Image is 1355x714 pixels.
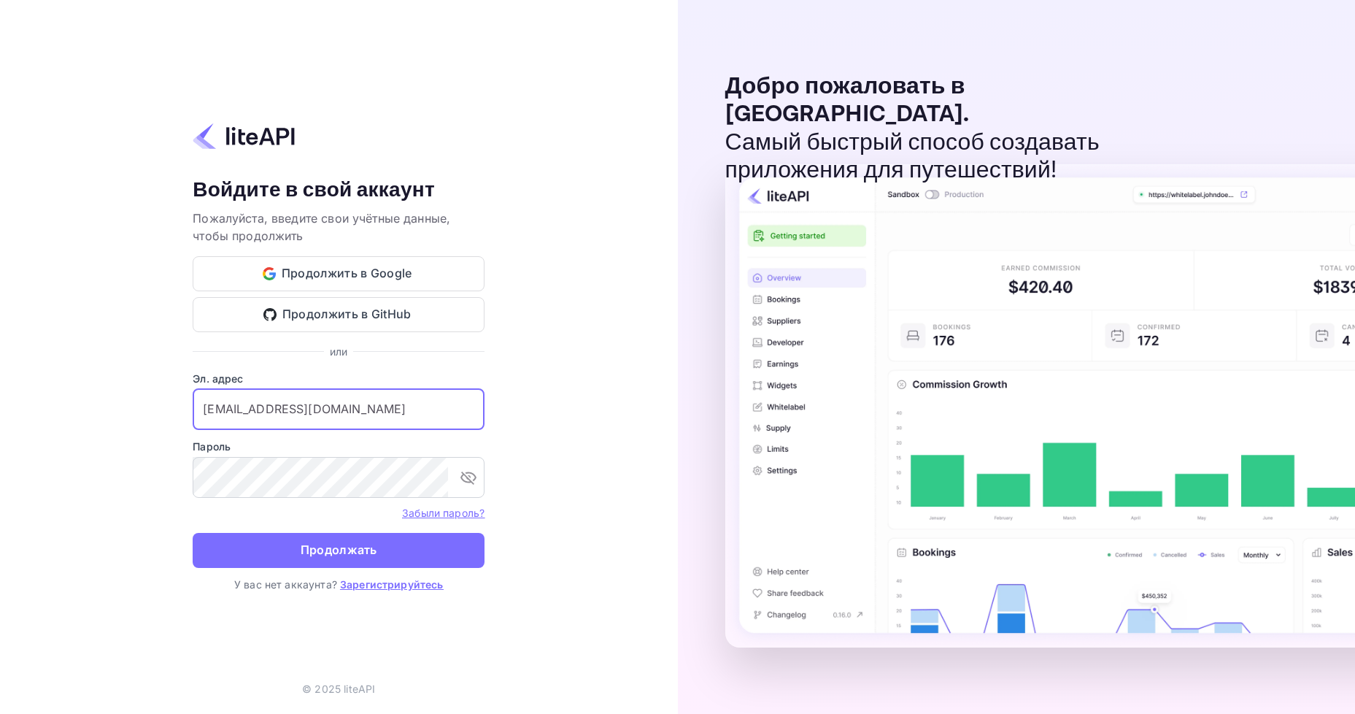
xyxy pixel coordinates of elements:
[193,372,243,385] ya-tr-span: Эл. адрес
[302,683,375,695] ya-tr-span: © 2025 liteAPI
[340,578,444,591] a: Зарегистрируйтесь
[330,345,347,358] ya-tr-span: или
[193,297,485,332] button: Продолжить в GitHub
[725,128,1100,185] ya-tr-span: Самый быстрый способ создавать приложения для путешествий!
[193,177,435,204] ya-tr-span: Войдите в свой аккаунт
[301,540,377,560] ya-tr-span: Продолжать
[282,264,412,283] ya-tr-span: Продолжить в Google
[193,211,450,243] ya-tr-span: Пожалуйста, введите свои учётные данные, чтобы продолжить
[282,304,412,324] ya-tr-span: Продолжить в GitHub
[454,463,483,492] button: переключить видимость пароля
[725,72,970,129] ya-tr-span: Добро пожаловать в [GEOGRAPHIC_DATA].
[193,256,485,291] button: Продолжить в Google
[193,122,295,150] img: liteapi
[193,440,231,453] ya-tr-span: Пароль
[402,505,485,520] a: Забыли пароль?
[402,507,485,519] ya-tr-span: Забыли пароль?
[193,533,485,568] button: Продолжать
[234,578,337,591] ya-tr-span: У вас нет аккаунта?
[193,389,485,430] input: Введите свой адрес электронной почты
